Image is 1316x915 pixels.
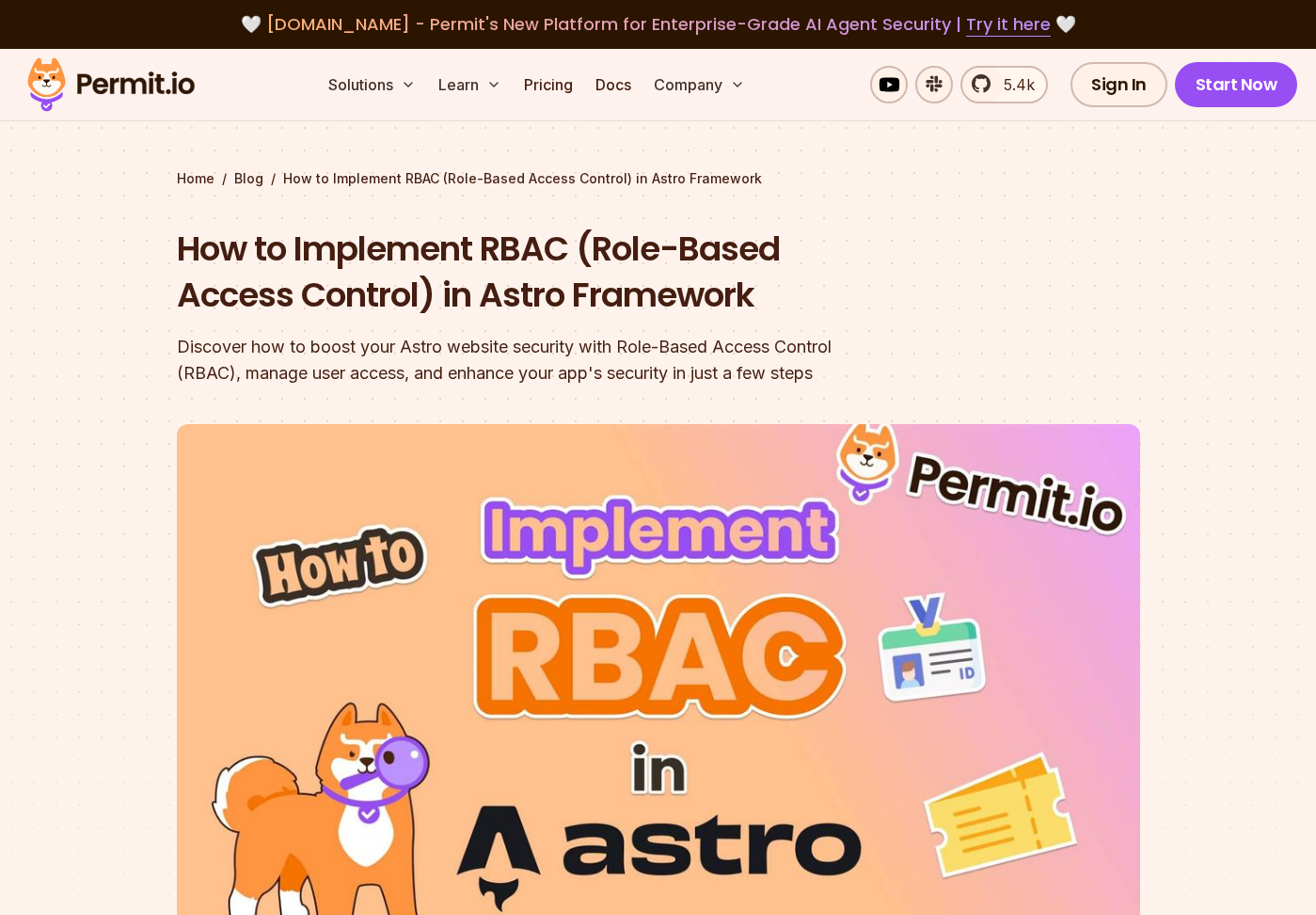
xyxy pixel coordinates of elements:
[19,53,203,117] img: Permit logo
[266,12,1051,36] span: [DOMAIN_NAME] - Permit's New Platform for Enterprise-Grade AI Agent Security |
[960,66,1048,103] a: 5.4k
[1175,62,1298,107] a: Start Now
[966,12,1051,37] a: Try it here
[177,169,1140,188] div: / /
[516,66,580,103] a: Pricing
[1070,62,1167,107] a: Sign In
[234,169,263,188] a: Blog
[992,73,1035,96] span: 5.4k
[45,11,1271,38] div: 🤍 🤍
[321,66,423,103] button: Solutions
[177,169,214,188] a: Home
[646,66,753,103] button: Company
[177,226,899,319] h1: How to Implement RBAC (Role-Based Access Control) in Astro Framework
[177,334,899,387] div: Discover how to boost your Astro website security with Role-Based Access Control (RBAC), manage u...
[431,66,509,103] button: Learn
[588,66,639,103] a: Docs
